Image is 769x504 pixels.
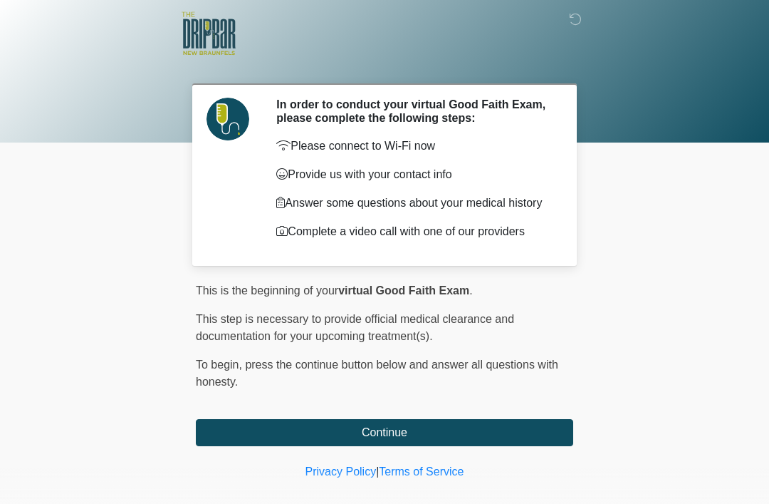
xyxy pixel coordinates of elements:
p: Please connect to Wi-Fi now [276,138,552,155]
a: Privacy Policy [305,466,377,478]
span: This step is necessary to provide official medical clearance and documentation for your upcoming ... [196,313,514,342]
p: Complete a video call with one of our providers [276,223,552,240]
img: The DRIPBaR - New Braunfels Logo [182,11,236,57]
a: | [376,466,379,478]
h2: In order to conduct your virtual Good Faith Exam, please complete the following steps: [276,98,552,125]
span: . [469,284,472,297]
strong: virtual Good Faith Exam [338,284,469,297]
p: Provide us with your contact info [276,166,552,183]
span: To begin, [196,359,245,371]
img: Agent Avatar [206,98,249,140]
span: This is the beginning of your [196,284,338,297]
button: Continue [196,419,573,446]
span: press the continue button below and answer all questions with honesty. [196,359,558,388]
a: Terms of Service [379,466,464,478]
p: Answer some questions about your medical history [276,195,552,212]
